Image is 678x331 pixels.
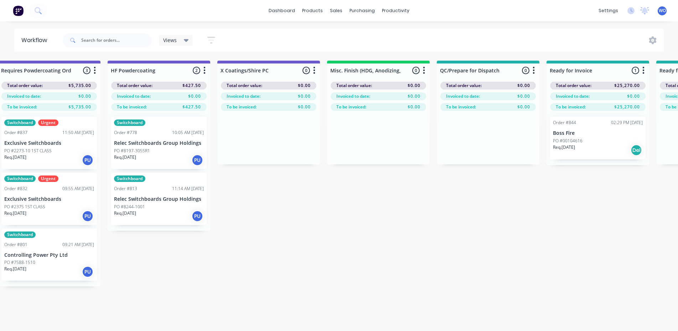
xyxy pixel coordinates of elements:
p: Exclusive Switchboards [4,196,94,202]
div: purchasing [346,5,378,16]
p: Controlling Power Pty Ltd [4,252,94,258]
span: WO [659,7,666,14]
span: $5,735.00 [68,104,91,110]
p: Relec Switchboards Group Holdings [114,140,204,146]
span: Invoiced to date: [227,93,260,100]
span: Total order value: [227,82,262,89]
span: Views [163,36,177,44]
div: PU [82,154,93,166]
span: Total order value: [117,82,152,89]
div: 11:14 AM [DATE] [172,185,204,192]
div: Urgent [38,119,58,126]
div: productivity [378,5,413,16]
span: To be invoiced: [336,104,366,110]
span: Invoiced to date: [336,93,370,100]
span: $0.00 [517,104,530,110]
span: $0.00 [298,93,311,100]
p: Req. [DATE] [114,210,136,217]
div: Order #84402:29 PM [DATE]Boss FirePO #00104616Req.[DATE]Del [550,117,646,159]
div: SwitchboardOrder #77810:05 AM [DATE]Relec Switchboards Group HoldingsPO #8197-3055R1Req.[DATE]PU [111,117,207,169]
div: Switchboard [114,119,145,126]
div: Switchboard [114,175,145,182]
p: Relec Switchboards Group Holdings [114,196,204,202]
div: PU [192,154,203,166]
div: SwitchboardUrgentOrder #83711:50 AM [DATE]Exclusive SwitchboardsPO #2273-10 1ST CLASSReq.[DATE]PU [1,117,97,169]
div: products [299,5,326,16]
span: $0.00 [517,82,530,89]
span: Invoiced to date: [556,93,590,100]
div: Del [631,144,642,156]
span: $0.00 [627,93,640,100]
div: Switchboard [4,175,36,182]
p: PO #8197-3055R1 [114,148,150,154]
img: Factory [13,5,24,16]
div: Order #813 [114,185,137,192]
span: $0.00 [188,93,201,100]
p: PO #8244-1001 [114,204,145,210]
span: $427.50 [182,82,201,89]
div: SwitchboardOrder #80109:21 AM [DATE]Controlling Power Pty LtdPO #7588-1510Req.[DATE]PU [1,229,97,281]
span: To be invoiced: [446,104,476,110]
span: $25,270.00 [614,104,640,110]
p: PO #2375 1ST CLASS [4,204,45,210]
div: 11:50 AM [DATE] [62,129,94,136]
div: PU [82,266,93,277]
p: Exclusive Switchboards [4,140,94,146]
span: To be invoiced: [227,104,257,110]
div: PU [82,210,93,222]
div: settings [595,5,622,16]
input: Search for orders... [81,33,152,47]
div: SwitchboardOrder #81311:14 AM [DATE]Relec Switchboards Group HoldingsPO #8244-1001Req.[DATE]PU [111,173,207,225]
div: 09:21 AM [DATE] [62,241,94,248]
div: Order #778 [114,129,137,136]
p: PO #7588-1510 [4,259,35,266]
div: SwitchboardUrgentOrder #83209:55 AM [DATE]Exclusive SwitchboardsPO #2375 1ST CLASSReq.[DATE]PU [1,173,97,225]
span: Invoiced to date: [117,93,151,100]
span: Total order value: [336,82,372,89]
span: $0.00 [517,93,530,100]
span: Total order value: [556,82,591,89]
span: To be invoiced: [556,104,586,110]
p: Req. [DATE] [553,144,575,151]
div: Order #801 [4,241,27,248]
div: 10:05 AM [DATE] [172,129,204,136]
p: Req. [DATE] [4,210,26,217]
span: $0.00 [298,82,311,89]
div: 09:55 AM [DATE] [62,185,94,192]
p: Req. [DATE] [4,266,26,272]
span: Invoiced to date: [446,93,480,100]
div: sales [326,5,346,16]
p: Boss Fire [553,130,643,136]
span: Total order value: [446,82,482,89]
span: $0.00 [408,104,420,110]
span: $5,735.00 [68,82,91,89]
span: $0.00 [78,93,91,100]
span: To be invoiced: [117,104,147,110]
span: Total order value: [7,82,43,89]
div: PU [192,210,203,222]
span: Invoiced to date: [7,93,41,100]
div: Order #832 [4,185,27,192]
div: Switchboard [4,231,36,238]
span: $0.00 [408,82,420,89]
div: Urgent [38,175,58,182]
span: $0.00 [298,104,311,110]
span: To be invoiced: [7,104,37,110]
span: $427.50 [182,104,201,110]
div: Order #837 [4,129,27,136]
p: Req. [DATE] [4,154,26,161]
span: $25,270.00 [614,82,640,89]
span: $0.00 [408,93,420,100]
div: Workflow [21,36,51,45]
div: 02:29 PM [DATE] [611,119,643,126]
p: PO #2273-10 1ST CLASS [4,148,52,154]
div: Switchboard [4,119,36,126]
p: PO #00104616 [553,138,583,144]
div: Order #844 [553,119,576,126]
a: dashboard [265,5,299,16]
p: Req. [DATE] [114,154,136,161]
